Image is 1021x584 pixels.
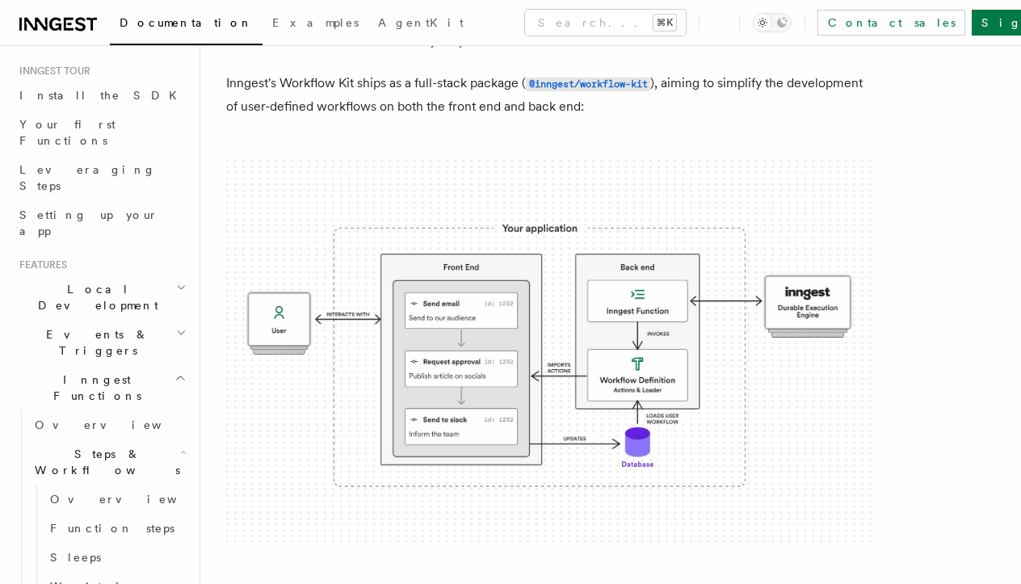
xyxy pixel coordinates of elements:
a: AgentKit [368,5,473,44]
a: Function steps [44,514,190,543]
button: Local Development [13,275,190,320]
span: Steps & Workflows [28,446,180,478]
span: Leveraging Steps [19,163,156,192]
a: @inngest/workflow-kit [526,75,650,90]
code: @inngest/workflow-kit [526,78,650,91]
a: Your first Functions [13,110,190,155]
button: Steps & Workflows [28,439,190,485]
span: Sleeps [50,551,101,564]
span: Install the SDK [19,89,187,102]
span: Documentation [120,16,253,29]
span: Features [13,258,67,271]
a: Examples [263,5,368,44]
span: Overview [35,418,201,431]
button: Search...⌘K [525,10,686,36]
a: Overview [44,485,190,514]
a: Contact sales [817,10,965,36]
a: Install the SDK [13,81,190,110]
span: Examples [272,16,359,29]
p: Inngest's Workflow Kit ships as a full-stack package ( ), aiming to simplify the development of u... [226,72,872,118]
span: Your first Functions [19,118,116,147]
a: Overview [28,410,190,439]
button: Events & Triggers [13,320,190,365]
img: The Workflow Kit provides a Workflow Engine to compose workflow actions on the back end and a set... [226,160,872,547]
span: Local Development [13,281,176,313]
span: Inngest Functions [13,372,174,404]
span: AgentKit [378,16,464,29]
a: Documentation [110,5,263,45]
a: Sleeps [44,543,190,572]
a: Leveraging Steps [13,155,190,200]
span: Setting up your app [19,208,158,237]
span: Overview [50,493,216,506]
kbd: ⌘K [653,15,676,31]
a: Setting up your app [13,200,190,246]
span: Function steps [50,522,174,535]
button: Toggle dark mode [753,13,792,32]
span: Inngest tour [13,65,90,78]
button: Inngest Functions [13,365,190,410]
span: Events & Triggers [13,326,176,359]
